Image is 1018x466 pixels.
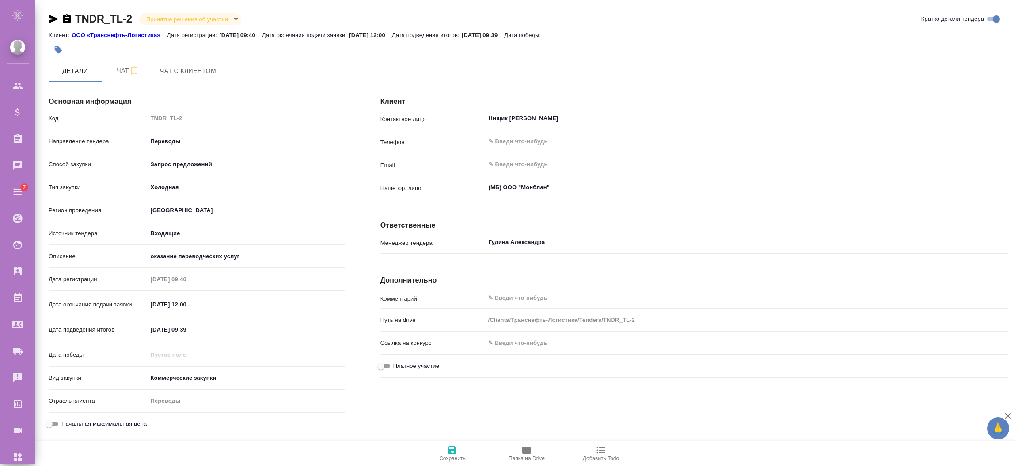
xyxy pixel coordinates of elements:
[49,229,148,238] p: Источник тендера
[2,181,33,203] a: 7
[49,32,72,38] p: Клиент:
[380,316,485,325] p: Путь на drive
[349,32,392,38] p: [DATE] 12:00
[490,441,564,466] button: Папка на Drive
[380,339,485,348] p: Ссылка на конкурс
[1003,141,1005,142] button: Open
[485,336,1008,349] input: ✎ Введи что-нибудь
[107,65,149,76] span: Чат
[380,161,485,170] p: Email
[49,160,148,169] p: Способ закупки
[129,65,140,76] svg: Подписаться
[380,115,485,124] p: Контактное лицо
[392,32,462,38] p: Дата подведения итогов:
[987,417,1009,439] button: 🙏
[49,40,68,60] button: Добавить тэг
[488,136,976,147] input: ✎ Введи что-нибудь
[17,183,31,192] span: 7
[54,65,96,76] span: Детали
[49,252,148,261] p: Описание
[380,294,485,303] p: Комментарий
[1003,241,1005,243] button: Open
[49,183,148,192] p: Тип закупки
[61,420,147,428] span: Начальная максимальная цена
[393,362,439,371] span: Платное участие
[72,32,167,38] p: ООО «Транснефть-Логистика»
[380,184,485,193] p: Наше юр. лицо
[262,32,349,38] p: Дата окончания подачи заявки:
[439,455,466,462] span: Сохранить
[1003,164,1005,165] button: Open
[148,203,345,218] div: [GEOGRAPHIC_DATA]
[504,32,543,38] p: Дата победы:
[49,374,148,382] p: Вид закупки
[148,348,225,361] input: Пустое поле
[139,13,241,25] div: Принятие решения об участии
[219,32,262,38] p: [DATE] 09:40
[49,351,148,359] p: Дата победы
[991,419,1006,438] span: 🙏
[148,180,345,195] div: Холодная
[148,134,345,149] div: Переводы
[148,323,225,336] input: ✎ Введи что-нибудь
[144,15,231,23] button: Принятие решения об участии
[380,138,485,147] p: Телефон
[49,300,148,309] p: Дата окончания подачи заявки
[75,13,132,25] a: TNDR_TL-2
[509,455,545,462] span: Папка на Drive
[49,137,148,146] p: Направление тендера
[148,298,225,311] input: ✎ Введи что-нибудь
[921,15,984,23] span: Кратко детали тендера
[49,397,148,405] p: Отрасль клиента
[488,159,976,170] input: ✎ Введи что-нибудь
[148,393,345,409] div: Переводы
[415,441,490,466] button: Сохранить
[485,313,1008,326] input: Пустое поле
[72,31,167,38] a: ООО «Транснефть-Логистика»
[49,275,148,284] p: Дата регистрации
[167,32,219,38] p: Дата регистрации:
[148,226,345,241] div: [GEOGRAPHIC_DATA]
[160,65,216,76] span: Чат с клиентом
[49,114,148,123] p: Код
[148,371,345,386] div: Коммерческие закупки
[49,96,345,107] h4: Основная информация
[49,14,59,24] button: Скопировать ссылку для ЯМессенджера
[148,249,345,264] textarea: оказание переводческих услуг
[380,239,485,248] p: Менеджер тендера
[49,206,148,215] p: Регион проведения
[1003,118,1005,119] button: Open
[148,157,345,172] div: Запрос предложений
[380,96,1008,107] h4: Клиент
[462,32,505,38] p: [DATE] 09:39
[49,325,148,334] p: Дата подведения итогов
[583,455,619,462] span: Добавить Todo
[148,273,225,286] input: Пустое поле
[61,14,72,24] button: Скопировать ссылку
[148,112,345,125] input: Пустое поле
[380,275,1008,286] h4: Дополнительно
[1003,187,1005,188] button: Open
[380,220,1008,231] h4: Ответственные
[564,441,638,466] button: Добавить Todo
